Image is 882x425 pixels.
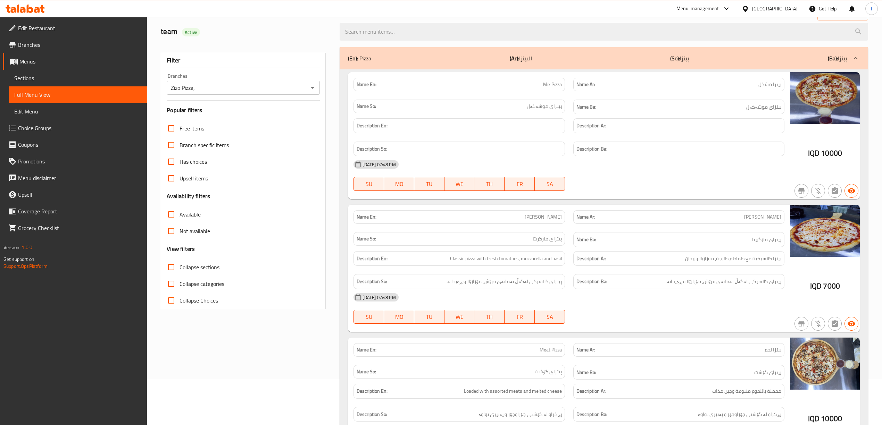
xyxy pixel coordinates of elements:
span: Collapse sections [180,263,219,271]
strong: Description En: [357,387,388,396]
img: Meat_Pizza_638936490067473782.jpg [790,338,860,390]
p: پیتزا [670,54,689,62]
button: SU [353,177,384,191]
b: (Ar): [510,53,519,63]
span: TU [417,179,442,189]
b: (En): [348,53,358,63]
button: TU [414,177,444,191]
a: Menus [3,53,147,70]
strong: Description Ar: [576,254,606,263]
span: 7000 [823,279,840,293]
strong: Name So: [357,368,376,375]
span: Full Menu View [14,91,142,99]
div: Menu-management [676,5,719,13]
span: Collapse categories [180,280,224,288]
div: [GEOGRAPHIC_DATA] [752,5,798,12]
button: Not has choices [828,184,842,198]
button: FR [505,310,535,324]
span: MO [387,312,411,322]
span: FR [507,312,532,322]
a: Choice Groups [3,120,147,136]
img: Margherita_Pizza638936490173689512.jpg [790,205,860,257]
button: SU [353,310,384,324]
a: Branches [3,36,147,53]
div: Active [182,28,200,36]
a: Promotions [3,153,147,170]
span: بيتزا مشكل [758,81,781,88]
span: پیتزای کلاسیکی لەگەڵ تەماتەی فرێش، مۆزارێلا و ڕەیحانە [447,277,562,286]
button: TH [474,310,505,324]
span: پیتزای گۆشت [754,368,781,377]
strong: Name So: [357,235,376,243]
strong: Name Ba: [576,103,596,111]
p: پیتزا [828,54,847,62]
a: Full Menu View [9,86,147,103]
span: بيتزا لحم [765,346,781,354]
button: TU [414,310,444,324]
span: پیتزای گۆشت [535,368,562,375]
button: SA [535,177,565,191]
span: Free items [180,124,204,133]
strong: Description Ar: [576,121,606,130]
span: Loaded with assorted meats and melted cheese [464,387,562,396]
a: Coverage Report [3,203,147,220]
span: Available [180,210,201,219]
div: (En): Pizza(Ar):البيتزا(So):پیتزا(Ba):پیتزا [340,47,868,69]
span: پڕکراو لە گۆشتی جۆراوجۆر و پەنیری تواوە [698,410,781,419]
span: WE [447,312,472,322]
span: l [871,5,872,12]
span: Promotions [18,157,142,165]
strong: Description So: [357,277,387,286]
span: WE [447,179,472,189]
input: search [340,23,868,41]
a: Edit Menu [9,103,147,120]
b: (So): [670,53,680,63]
strong: Name En: [357,213,376,221]
span: IQD [808,146,819,160]
button: Available [844,317,858,331]
span: Branches [18,41,142,49]
span: MO [387,179,411,189]
strong: Description En: [357,121,388,130]
span: SA [538,179,562,189]
span: Collapse Choices [180,296,218,305]
span: پڕکراو لە گۆشتی جۆراوجۆر و پەنیری تواوە [479,410,562,419]
span: SU [357,179,381,189]
span: [PERSON_NAME] [525,213,562,221]
span: پیتزای مارگریتا [533,235,562,243]
span: Upsell items [180,174,208,182]
strong: Description Ba: [576,145,607,153]
a: Coupons [3,136,147,153]
h3: View filters [167,245,195,253]
span: Has choices [180,158,207,166]
span: Grocery Checklist [18,224,142,232]
span: Classic pizza with fresh tomatoes, mozzarella and basil [450,254,562,263]
span: Active [182,29,200,36]
a: Sections [9,70,147,86]
span: پیتزای موشەکەل [527,103,562,110]
strong: Name Ar: [576,213,595,221]
strong: Name Ar: [576,346,595,354]
button: MO [384,177,414,191]
a: Grocery Checklist [3,220,147,236]
button: Open [308,83,317,93]
span: SU [357,312,381,322]
span: بيتزا كلاسيكية مع طماطم طازجة، موزاريلا وريحان [685,254,781,263]
a: Menu disclaimer [3,170,147,186]
a: Support.OpsPlatform [3,262,48,271]
button: TH [474,177,505,191]
span: Not available [180,227,210,235]
span: TU [417,312,442,322]
span: TH [477,312,502,322]
span: IQD [810,279,822,293]
button: FR [505,177,535,191]
span: [DATE] 07:48 PM [360,161,398,168]
p: Pizza [348,54,371,62]
span: Upsell [18,190,142,199]
button: MO [384,310,414,324]
button: Purchased item [811,184,825,198]
strong: Description So: [357,145,387,153]
span: پیتزای مارگریتا [752,235,781,244]
span: 1.0.0 [22,243,32,252]
span: TH [477,179,502,189]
